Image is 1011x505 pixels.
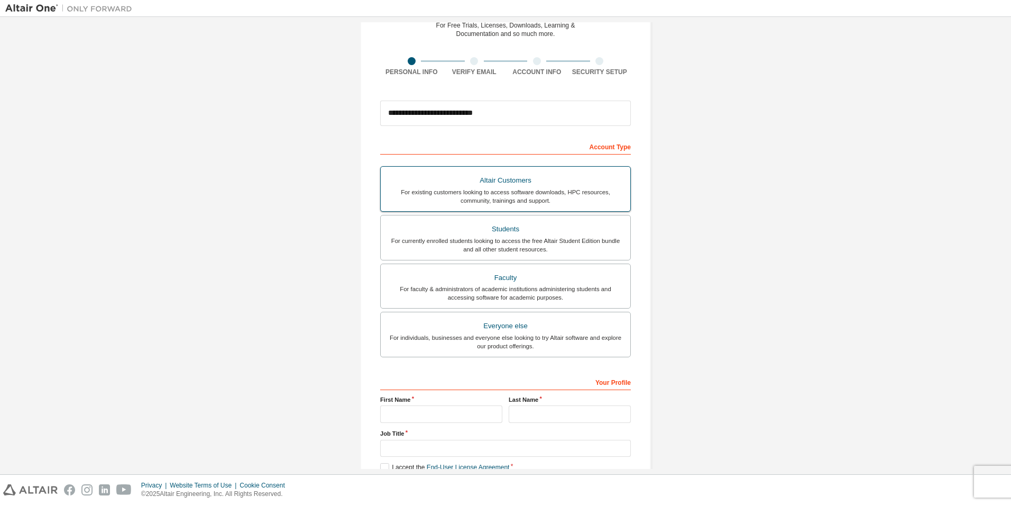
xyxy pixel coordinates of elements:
[99,484,110,495] img: linkedin.svg
[5,3,137,14] img: Altair One
[387,188,624,205] div: For existing customers looking to access software downloads, HPC resources, community, trainings ...
[568,68,631,76] div: Security Setup
[380,463,509,472] label: I accept the
[380,138,631,155] div: Account Type
[3,484,58,495] img: altair_logo.svg
[380,395,502,404] label: First Name
[387,319,624,333] div: Everyone else
[141,490,291,499] p: © 2025 Altair Engineering, Inc. All Rights Reserved.
[380,68,443,76] div: Personal Info
[427,464,510,471] a: End-User License Agreement
[380,429,631,438] label: Job Title
[387,237,624,254] div: For currently enrolled students looking to access the free Altair Student Edition bundle and all ...
[387,270,624,285] div: Faculty
[505,68,568,76] div: Account Info
[387,333,624,350] div: For individuals, businesses and everyone else looking to try Altair software and explore our prod...
[443,68,506,76] div: Verify Email
[387,285,624,302] div: For faculty & administrators of academic institutions administering students and accessing softwa...
[170,481,240,490] div: Website Terms of Use
[380,373,631,390] div: Your Profile
[141,481,170,490] div: Privacy
[509,395,631,404] label: Last Name
[116,484,132,495] img: youtube.svg
[240,481,291,490] div: Cookie Consent
[387,173,624,188] div: Altair Customers
[64,484,75,495] img: facebook.svg
[81,484,93,495] img: instagram.svg
[436,21,575,38] div: For Free Trials, Licenses, Downloads, Learning & Documentation and so much more.
[387,222,624,237] div: Students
